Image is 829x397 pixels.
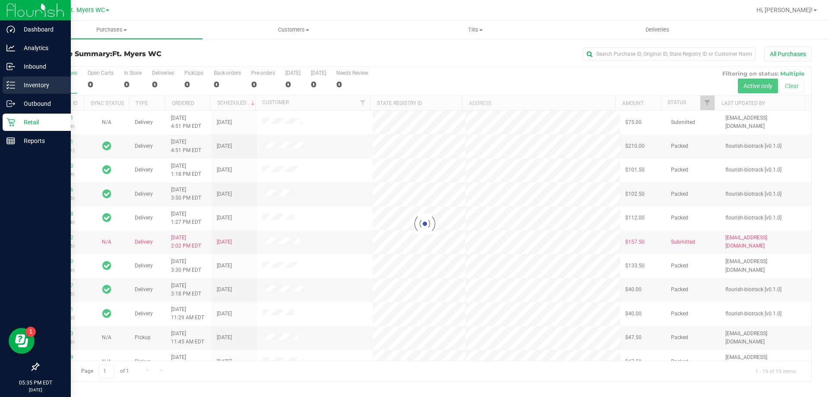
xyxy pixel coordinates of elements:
inline-svg: Analytics [6,44,15,52]
p: Reports [15,136,67,146]
inline-svg: Reports [6,137,15,145]
inline-svg: Dashboard [6,25,15,34]
inline-svg: Retail [6,118,15,127]
p: 05:35 PM EDT [4,379,67,387]
iframe: Resource center unread badge [25,327,36,337]
span: Tills [385,26,566,34]
span: Ft. Myers WC [112,50,161,58]
p: Inbound [15,61,67,72]
button: All Purchases [764,47,812,61]
span: Customers [203,26,384,34]
span: Purchases [21,26,203,34]
span: Hi, [PERSON_NAME]! [756,6,813,13]
inline-svg: Inbound [6,62,15,71]
input: Search Purchase ID, Original ID, State Registry ID or Customer Name... [583,48,756,60]
h3: Purchase Summary: [38,50,296,58]
p: Inventory [15,80,67,90]
inline-svg: Outbound [6,99,15,108]
a: Tills [384,21,566,39]
a: Purchases [21,21,203,39]
p: [DATE] [4,387,67,393]
span: Deliveries [634,26,681,34]
a: Deliveries [566,21,748,39]
span: Ft. Myers WC [67,6,105,14]
p: Dashboard [15,24,67,35]
inline-svg: Inventory [6,81,15,89]
p: Analytics [15,43,67,53]
a: Customers [203,21,384,39]
iframe: Resource center [9,328,35,354]
p: Outbound [15,98,67,109]
p: Retail [15,117,67,127]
